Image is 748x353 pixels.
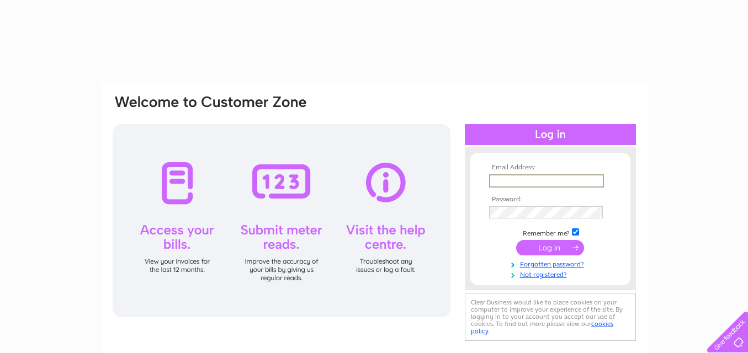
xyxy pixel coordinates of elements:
[516,240,584,255] input: Submit
[489,258,614,269] a: Forgotten password?
[489,269,614,279] a: Not registered?
[486,164,614,172] th: Email Address:
[486,196,614,204] th: Password:
[486,227,614,238] td: Remember me?
[471,320,613,335] a: cookies policy
[465,293,636,341] div: Clear Business would like to place cookies on your computer to improve your experience of the sit...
